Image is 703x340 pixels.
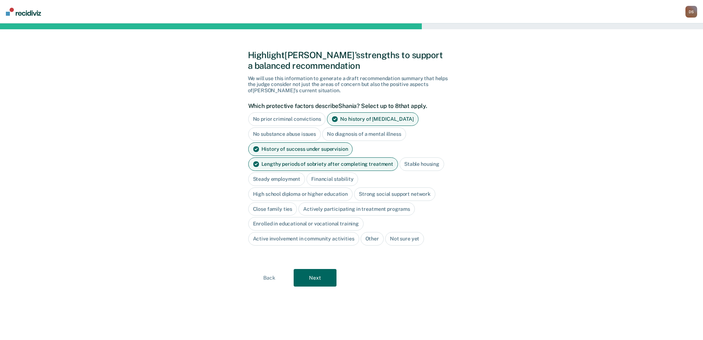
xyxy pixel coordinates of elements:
label: Which protective factors describe Shania ? Select up to 8 that apply. [248,102,451,109]
div: Steady employment [248,172,305,186]
div: High school diploma or higher education [248,187,353,201]
div: No substance abuse issues [248,127,321,141]
div: D S [685,6,697,18]
div: Actively participating in treatment programs [298,202,415,216]
div: Not sure yet [385,232,424,246]
div: Lengthy periods of sobriety after completing treatment [248,157,398,171]
div: No diagnosis of a mental illness [322,127,406,141]
div: No history of [MEDICAL_DATA] [327,112,418,126]
div: Active involvement in community activities [248,232,359,246]
div: Other [361,232,384,246]
button: DS [685,6,697,18]
button: Next [294,269,336,287]
div: Enrolled in educational or vocational training [248,217,364,231]
div: Financial stability [306,172,358,186]
img: Recidiviz [6,8,41,16]
div: History of success under supervision [248,142,353,156]
div: We will use this information to generate a draft recommendation summary that helps the judge cons... [248,75,455,94]
div: Stable housing [399,157,444,171]
div: Strong social support network [354,187,435,201]
button: Back [248,269,291,287]
div: Highlight [PERSON_NAME]'s strengths to support a balanced recommendation [248,50,455,71]
div: No prior criminal convictions [248,112,326,126]
div: Close family ties [248,202,297,216]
